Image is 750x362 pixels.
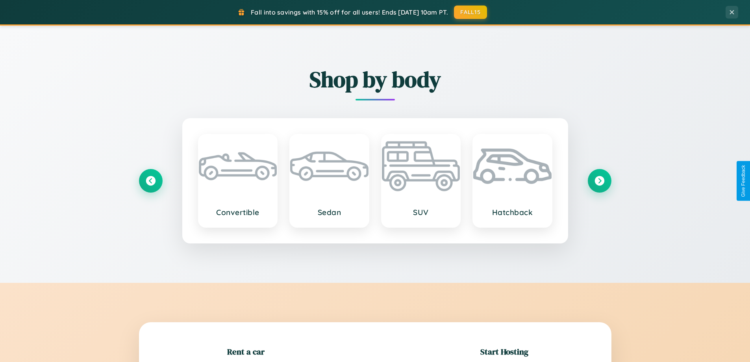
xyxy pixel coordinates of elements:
[139,64,611,95] h2: Shop by body
[207,208,269,217] h3: Convertible
[741,165,746,197] div: Give Feedback
[227,346,265,357] h2: Rent a car
[251,8,448,16] span: Fall into savings with 15% off for all users! Ends [DATE] 10am PT.
[390,208,452,217] h3: SUV
[481,208,544,217] h3: Hatchback
[298,208,361,217] h3: Sedan
[480,346,528,357] h2: Start Hosting
[454,6,487,19] button: FALL15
